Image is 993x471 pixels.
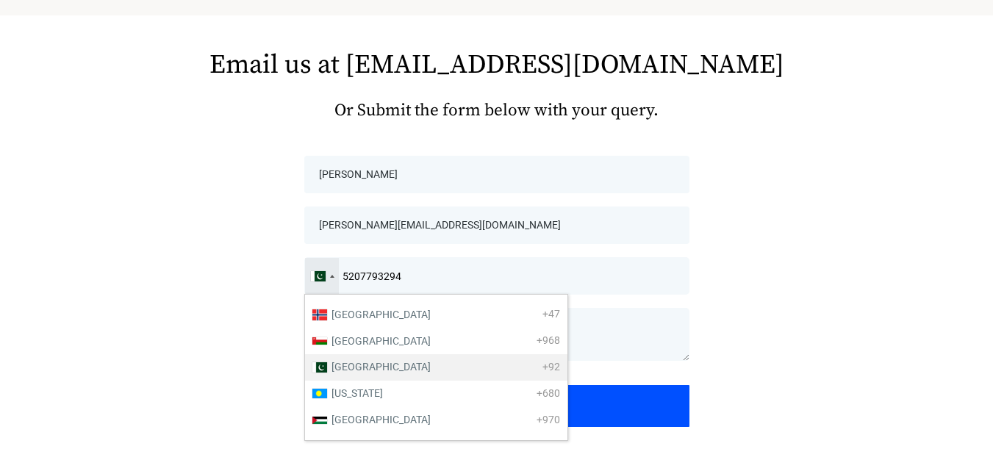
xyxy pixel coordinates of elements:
[331,414,431,425] span: [GEOGRAPHIC_DATA]
[537,331,560,350] span: +968
[82,48,912,83] h2: Email us at [EMAIL_ADDRESS][DOMAIN_NAME]
[537,411,560,430] span: +970
[331,309,431,320] span: [GEOGRAPHIC_DATA]
[304,257,689,295] input: Phone*
[304,156,689,193] input: Name*
[304,294,568,441] ul: List of countries
[331,387,383,399] span: [US_STATE]
[304,206,689,244] input: Email*
[542,358,560,377] span: +92
[82,100,912,122] h2: Or Submit the form below with your query.
[305,258,339,294] div: Pakistan: +92
[537,436,560,456] span: +507
[537,384,560,403] span: +680
[331,335,431,347] span: [GEOGRAPHIC_DATA]
[331,361,431,373] span: [GEOGRAPHIC_DATA]
[542,305,560,324] span: +47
